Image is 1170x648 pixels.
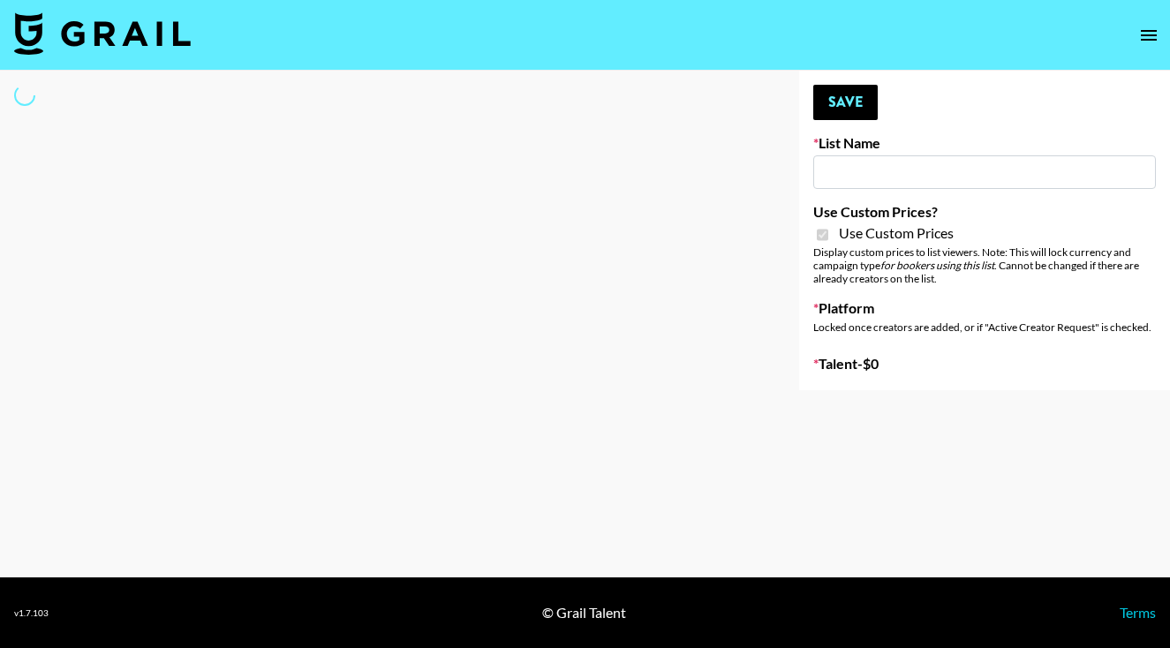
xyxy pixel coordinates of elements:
label: Platform [813,299,1156,317]
label: Talent - $ 0 [813,355,1156,373]
label: List Name [813,134,1156,152]
span: Use Custom Prices [839,224,954,242]
em: for bookers using this list [880,259,994,272]
div: Display custom prices to list viewers. Note: This will lock currency and campaign type . Cannot b... [813,245,1156,285]
div: © Grail Talent [542,604,626,622]
div: Locked once creators are added, or if "Active Creator Request" is checked. [813,320,1156,334]
div: v 1.7.103 [14,607,49,619]
button: Save [813,85,878,120]
img: Grail Talent [14,12,191,55]
a: Terms [1120,604,1156,621]
label: Use Custom Prices? [813,203,1156,221]
button: open drawer [1131,18,1166,53]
